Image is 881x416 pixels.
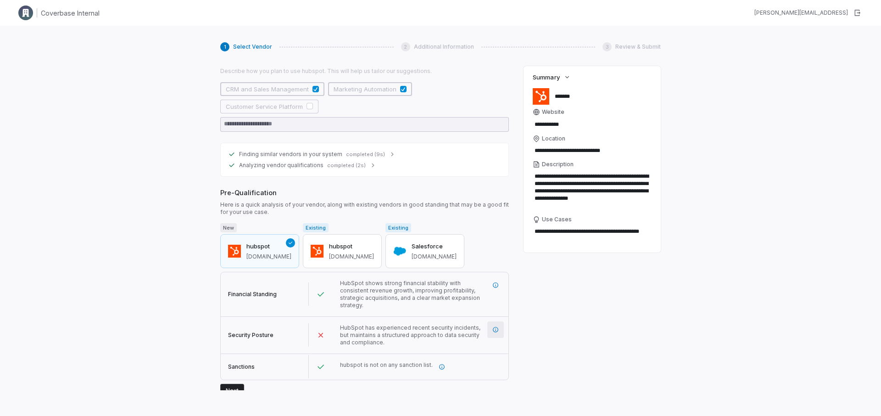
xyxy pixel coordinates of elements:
svg: More information [439,364,445,370]
span: hubspot is not on any sanction list. [340,361,433,368]
svg: Passed [316,290,325,299]
span: Financial Standing [228,291,277,298]
button: hubspot[DOMAIN_NAME] [303,234,382,268]
span: completed (9s) [346,151,385,158]
span: hubspot.com [246,253,291,260]
svg: Failed [316,331,325,340]
div: [PERSON_NAME][EMAIL_ADDRESS] [754,9,848,17]
span: Location [542,135,565,142]
span: Existing [385,223,411,232]
div: 2 [401,42,410,51]
button: Salesforce[DOMAIN_NAME] [385,234,464,268]
h3: hubspot [329,242,374,251]
svg: More information [492,326,499,333]
span: HubSpot has experienced recent security incidents, but maintains a structured approach to data se... [340,324,480,346]
span: Finding similar vendors in your system [239,151,342,158]
textarea: Use Cases [533,225,652,245]
h1: Coverbase Internal [41,8,100,18]
span: Security Posture [228,332,273,338]
span: salesforce.com [412,253,457,260]
button: Next [220,384,244,398]
div: 3 [602,42,612,51]
button: hubspot[DOMAIN_NAME] [220,234,299,268]
span: Pre-Qualification [220,188,509,197]
span: Here is a quick analysis of your vendor, along with existing vendors in good standing that may be... [220,201,509,216]
span: HubSpot shows strong financial stability with consistent revenue growth, improving profitability,... [340,280,480,309]
span: Analyzing vendor qualifications [239,162,323,169]
button: More information [487,277,504,293]
textarea: Description [533,170,652,212]
input: Location [533,144,652,157]
span: hubspot.com [329,253,374,260]
div: 1 [220,42,229,51]
span: Review & Submit [615,43,661,51]
svg: Passed [316,362,325,371]
button: More information [487,321,504,338]
span: Additional Information [414,43,474,51]
span: Select Vendor [233,43,272,51]
input: Website [533,118,636,131]
svg: More information [492,282,499,288]
h3: Salesforce [412,242,457,251]
span: New [220,223,237,232]
span: Website [542,108,564,116]
button: More information [434,359,450,375]
span: Existing [303,223,329,232]
span: Describe how you plan to use hubspot. This will help us tailor our suggestions. [220,67,509,75]
span: Summary [533,73,559,81]
h3: hubspot [246,242,291,251]
button: Summary [530,69,573,85]
span: completed (2s) [327,162,366,169]
span: Sanctions [228,363,255,370]
img: Clerk Logo [18,6,33,20]
span: Description [542,161,574,168]
span: Use Cases [542,216,572,223]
